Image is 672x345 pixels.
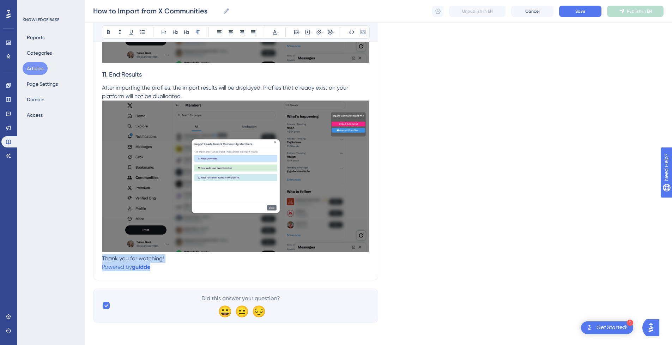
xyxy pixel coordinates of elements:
[17,2,44,10] span: Need Help?
[235,305,246,317] div: 😐
[102,84,350,99] span: After importing the profiles, the import results will be displayed. Profiles that already exist o...
[23,78,62,90] button: Page Settings
[93,6,220,16] input: Article Name
[23,109,47,121] button: Access
[23,93,49,106] button: Domain
[575,8,585,14] span: Save
[252,305,263,317] div: 😔
[23,62,48,75] button: Articles
[525,8,540,14] span: Cancel
[132,264,150,270] strong: guidde
[585,323,594,332] img: launcher-image-alternative-text
[102,71,142,78] span: 11. End Results
[462,8,493,14] span: Unpublish in EN
[449,6,505,17] button: Unpublish in EN
[102,264,150,270] a: Powered byguidde
[102,264,132,270] span: Powered by
[23,47,56,59] button: Categories
[218,305,229,317] div: 😀
[607,6,664,17] button: Publish in EN
[201,294,280,303] span: Did this answer your question?
[23,17,59,23] div: KNOWLEDGE BASE
[511,6,553,17] button: Cancel
[642,317,664,338] iframe: UserGuiding AI Assistant Launcher
[627,320,633,326] div: 1
[597,324,628,332] div: Get Started!
[627,8,652,14] span: Publish in EN
[102,255,164,262] span: Thank you for watching!
[581,321,633,334] div: Open Get Started! checklist, remaining modules: 1
[559,6,601,17] button: Save
[23,31,49,44] button: Reports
